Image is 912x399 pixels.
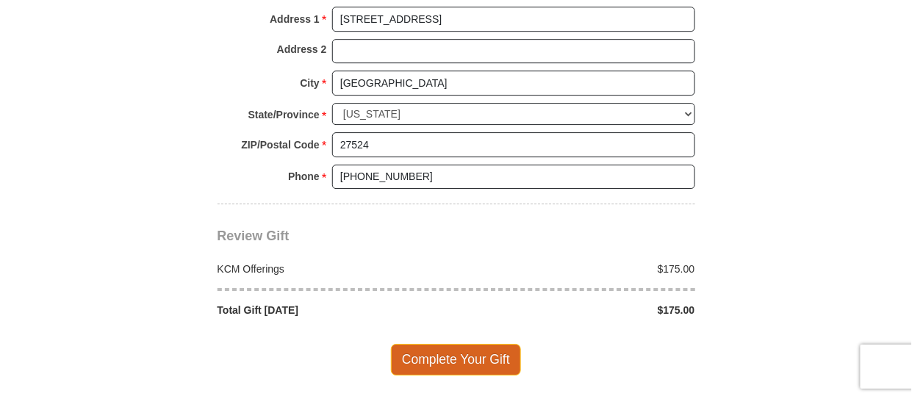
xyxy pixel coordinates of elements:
[300,73,319,93] strong: City
[456,303,703,317] div: $175.00
[456,262,703,276] div: $175.00
[391,344,521,375] span: Complete Your Gift
[277,39,327,60] strong: Address 2
[270,9,320,29] strong: Address 1
[209,303,456,317] div: Total Gift [DATE]
[209,262,456,276] div: KCM Offerings
[288,166,320,187] strong: Phone
[241,134,320,155] strong: ZIP/Postal Code
[218,229,290,243] span: Review Gift
[248,104,320,125] strong: State/Province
